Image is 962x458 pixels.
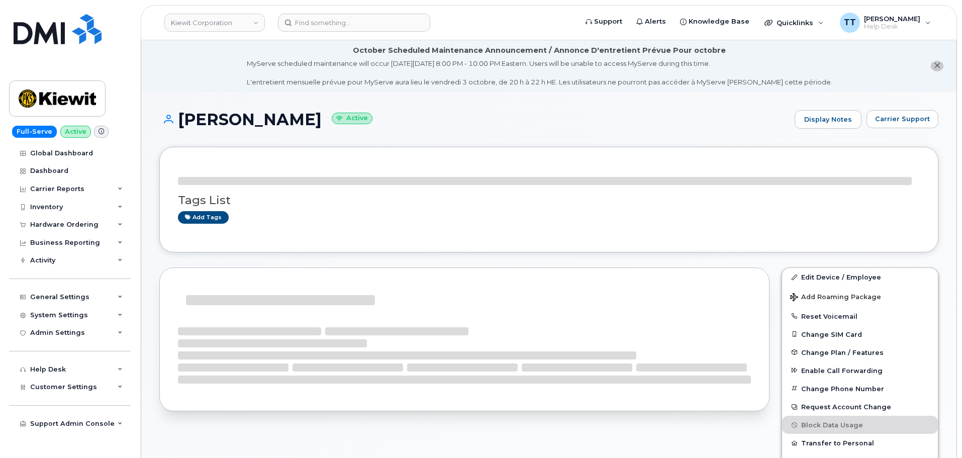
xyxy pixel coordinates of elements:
button: Reset Voicemail [782,307,938,325]
button: Change Phone Number [782,380,938,398]
button: close notification [931,61,943,71]
span: Add Roaming Package [790,293,881,303]
span: Change Plan / Features [801,348,884,356]
h1: [PERSON_NAME] [159,111,790,128]
a: Edit Device / Employee [782,268,938,286]
div: MyServe scheduled maintenance will occur [DATE][DATE] 8:00 PM - 10:00 PM Eastern. Users will be u... [247,59,832,87]
span: Enable Call Forwarding [801,367,883,374]
span: Carrier Support [875,114,930,124]
div: October Scheduled Maintenance Announcement / Annonce D'entretient Prévue Pour octobre [353,45,726,56]
small: Active [332,113,372,124]
button: Block Data Usage [782,416,938,434]
button: Add Roaming Package [782,286,938,307]
button: Enable Call Forwarding [782,361,938,380]
a: Display Notes [795,110,861,129]
button: Change SIM Card [782,325,938,343]
h3: Tags List [178,194,920,207]
button: Change Plan / Features [782,343,938,361]
button: Request Account Change [782,398,938,416]
button: Transfer to Personal [782,434,938,452]
button: Carrier Support [867,110,938,128]
a: Add tags [178,211,229,224]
